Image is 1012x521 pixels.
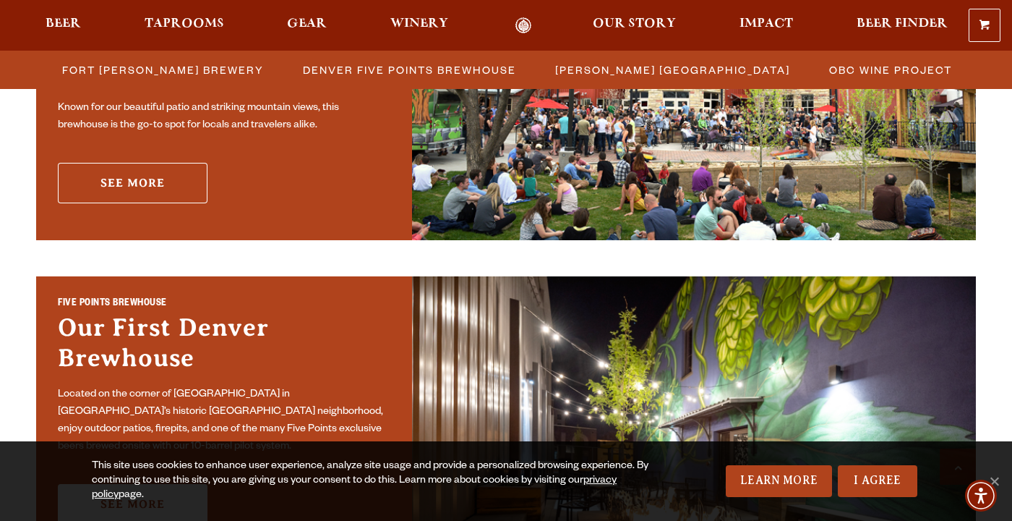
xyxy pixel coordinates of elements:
span: Beer Finder [857,18,948,30]
a: Our Story [583,17,685,34]
a: I Agree [838,465,917,497]
a: Beer Finder [847,17,957,34]
span: Denver Five Points Brewhouse [303,59,516,80]
span: Our Story [593,18,676,30]
a: Odell Home [497,17,551,34]
p: Located on the corner of [GEOGRAPHIC_DATA] in [GEOGRAPHIC_DATA]’s historic [GEOGRAPHIC_DATA] neig... [58,386,390,456]
span: OBC Wine Project [829,59,952,80]
span: Gear [287,18,327,30]
span: Taprooms [145,18,224,30]
a: Fort [PERSON_NAME] Brewery [53,59,271,80]
h3: Our First Denver Brewhouse [58,313,390,381]
div: This site uses cookies to enhance user experience, analyze site usage and provide a personalized ... [92,459,656,503]
a: [PERSON_NAME] [GEOGRAPHIC_DATA] [546,59,797,80]
a: Impact [730,17,802,34]
span: [PERSON_NAME] [GEOGRAPHIC_DATA] [555,59,790,80]
span: Beer [46,18,81,30]
div: Accessibility Menu [965,480,997,512]
a: See More [58,163,207,203]
a: Winery [381,17,458,34]
a: Beer [36,17,90,34]
span: Winery [390,18,448,30]
h2: Five Points Brewhouse [58,297,390,313]
a: Taprooms [135,17,233,34]
span: Fort [PERSON_NAME] Brewery [62,59,264,80]
a: Denver Five Points Brewhouse [294,59,523,80]
a: Learn More [726,465,832,497]
span: Impact [739,18,793,30]
a: OBC Wine Project [820,59,959,80]
a: Gear [278,17,336,34]
p: Known for our beautiful patio and striking mountain views, this brewhouse is the go-to spot for l... [58,100,390,135]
